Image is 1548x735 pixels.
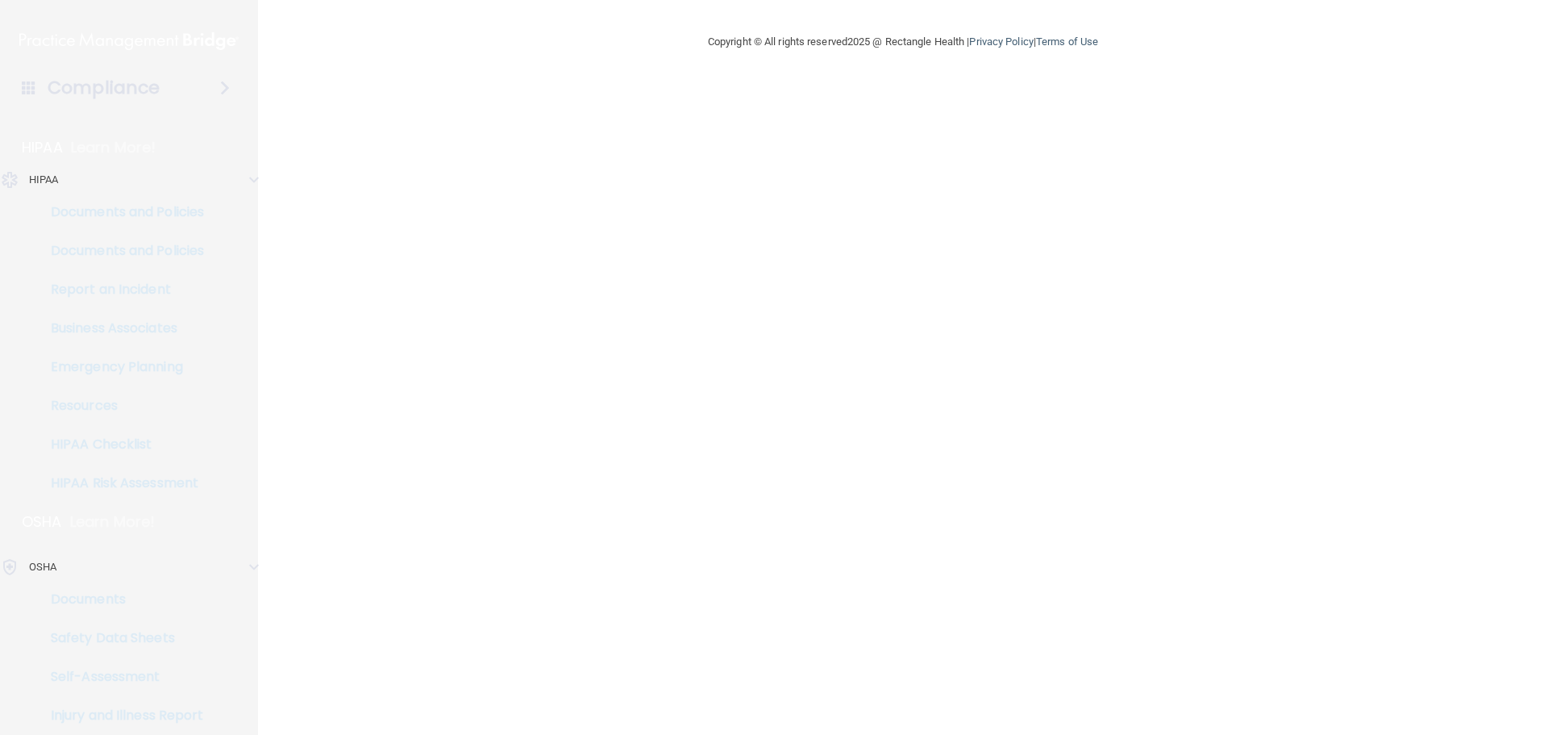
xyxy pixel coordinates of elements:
p: Business Associates [10,320,231,336]
p: Injury and Illness Report [10,708,231,724]
p: OSHA [29,558,56,577]
p: Report an Incident [10,282,231,298]
div: Copyright © All rights reserved 2025 @ Rectangle Health | | [609,16,1197,68]
a: Privacy Policy [969,35,1033,48]
h4: Compliance [48,77,160,99]
p: Safety Data Sheets [10,630,231,646]
p: HIPAA [22,138,63,157]
p: Documents and Policies [10,243,231,259]
img: PMB logo [19,25,239,57]
p: Learn More! [71,138,156,157]
p: Resources [10,398,231,414]
p: Learn More! [70,512,156,532]
p: Emergency Planning [10,359,231,375]
p: Documents [10,591,231,608]
p: Self-Assessment [10,669,231,685]
p: HIPAA Risk Assessment [10,475,231,491]
p: Documents and Policies [10,204,231,220]
a: Terms of Use [1036,35,1098,48]
p: HIPAA Checklist [10,436,231,453]
p: OSHA [22,512,62,532]
p: HIPAA [29,170,59,190]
